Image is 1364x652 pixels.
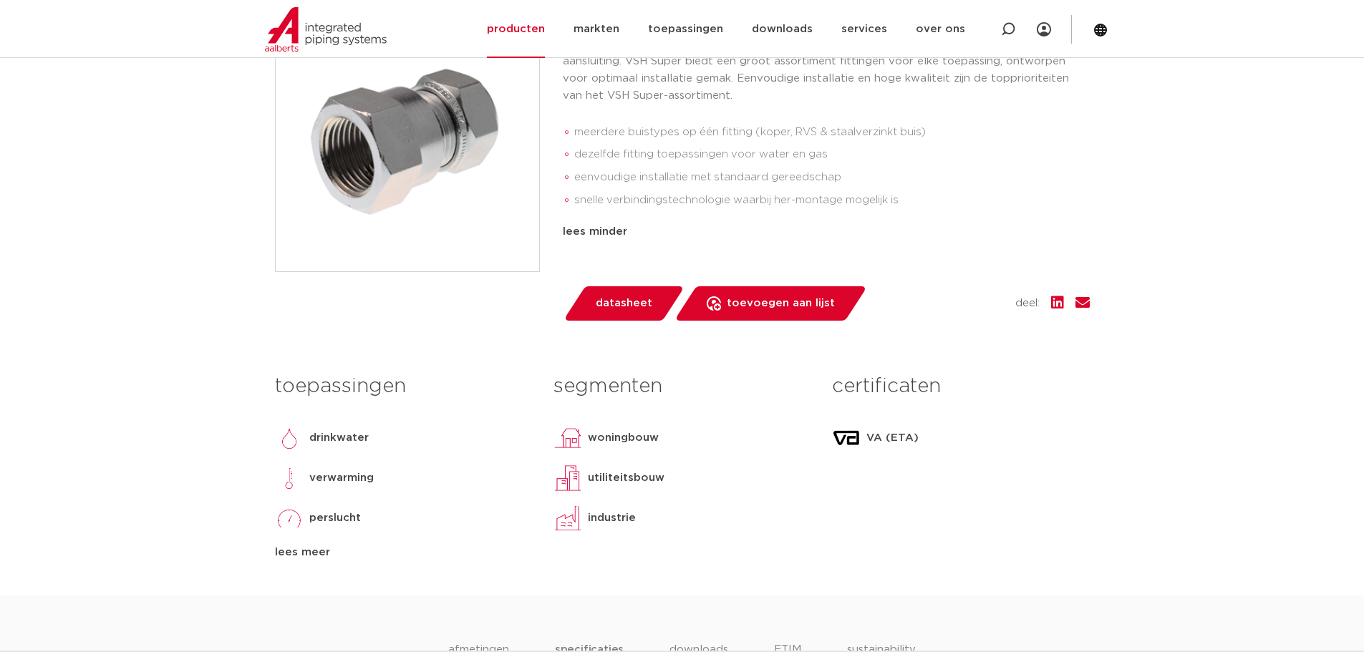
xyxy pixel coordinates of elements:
div: lees minder [563,223,1090,240]
h3: toepassingen [275,372,532,401]
li: snelle verbindingstechnologie waarbij her-montage mogelijk is [574,189,1090,212]
img: utiliteitsbouw [553,464,582,492]
p: utiliteitsbouw [588,469,664,487]
p: drinkwater [309,429,369,447]
span: deel: [1015,295,1040,312]
span: datasheet [596,292,652,315]
p: woningbouw [588,429,659,447]
p: De VSH Super S1204 is een rechte overgangskoppeling met een knel- en een binnendraad aansluiting.... [563,36,1090,104]
h3: segmenten [553,372,811,401]
div: lees meer [275,544,532,561]
li: eenvoudige installatie met standaard gereedschap [574,166,1090,189]
p: VA (ETA) [866,429,919,447]
img: industrie [553,504,582,532]
img: drinkwater [275,424,304,452]
p: verwarming [309,469,374,487]
img: perslucht [275,504,304,532]
img: verwarming [275,464,304,492]
img: woningbouw [553,424,582,452]
li: meerdere buistypes op één fitting (koper, RVS & staalverzinkt buis) [574,121,1090,144]
li: dezelfde fitting toepassingen voor water en gas [574,143,1090,166]
img: VA (ETA) [832,424,861,452]
h3: certificaten [832,372,1089,401]
img: Product Image for VSH Super overgang FF 15xG1/2" Ni [276,8,539,271]
p: perslucht [309,510,361,527]
span: toevoegen aan lijst [727,292,835,315]
a: datasheet [563,286,685,321]
p: industrie [588,510,636,527]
